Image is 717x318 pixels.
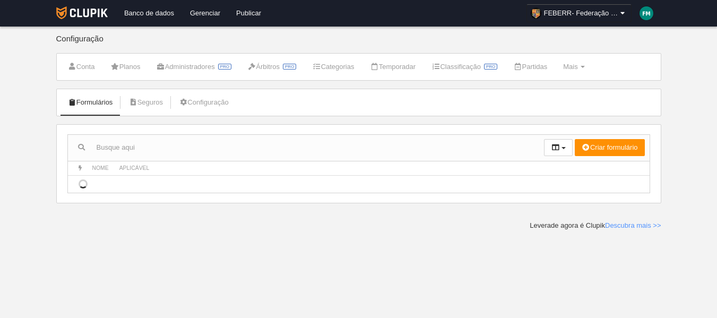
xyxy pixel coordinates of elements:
[557,59,591,75] a: Mais
[507,59,553,75] a: Partidas
[575,139,645,156] button: Criar formulário
[306,59,360,75] a: Categorias
[531,8,541,19] img: OaoqxnKarYpq.30x30.jpg
[123,94,169,110] a: Seguros
[563,63,577,71] span: Mais
[640,6,653,20] img: c2l6ZT0zMHgzMCZmcz05JnRleHQ9Rk0mYmc9MDA4OTdi.png
[544,8,618,19] span: FEBERR- Federação de Basketball do [GEOGRAPHIC_DATA]
[530,221,661,230] div: Leverade agora é Clupik
[484,64,497,70] span: PRO
[283,64,296,70] span: PRO
[218,64,231,70] span: PRO
[526,4,632,22] a: FEBERR- Federação de Basketball do [GEOGRAPHIC_DATA]
[150,59,237,75] a: AdministradoresPRO
[92,165,109,171] span: Nome
[68,140,545,156] input: Busque aqui
[62,59,101,75] a: Conta
[105,59,146,75] a: Planos
[173,94,235,110] a: Configuração
[605,221,661,229] a: Descubra mais >>
[365,59,422,75] a: Temporadar
[56,6,108,19] img: Clupik
[426,59,503,75] a: ClassificaçãoPRO
[62,94,119,110] a: Formulários
[119,165,150,171] span: Aplicável
[56,35,661,53] div: Configuração
[241,59,302,75] a: ÁrbitrosPRO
